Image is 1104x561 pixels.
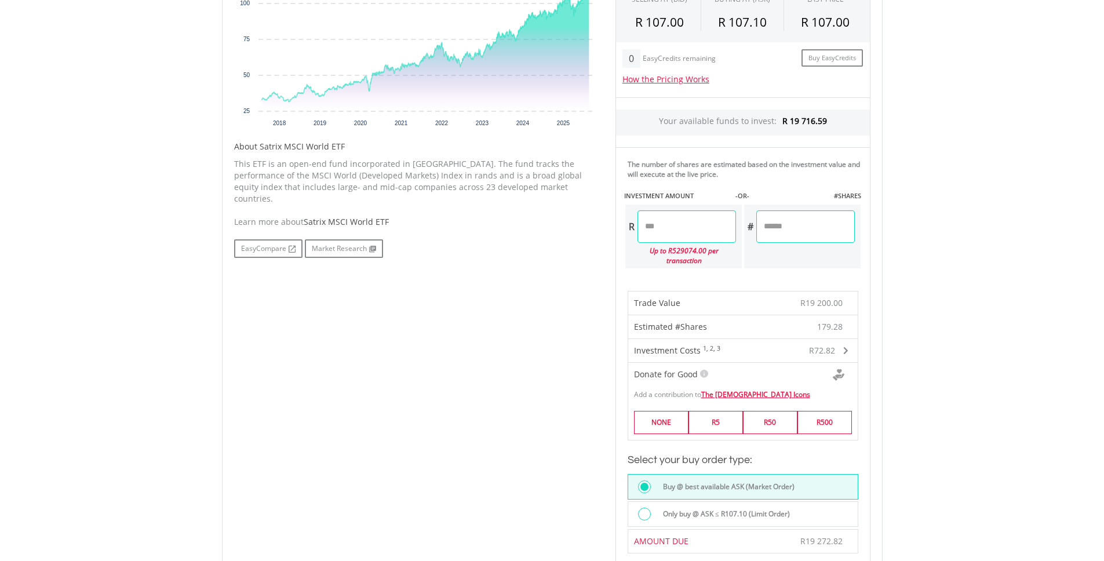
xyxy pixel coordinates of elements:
text: 2019 [313,120,326,126]
span: Satrix MSCI World ETF [304,216,389,227]
label: INVESTMENT AMOUNT [624,191,694,201]
span: Investment Costs [634,345,701,356]
a: Market Research [305,239,383,258]
a: EasyCompare [234,239,303,258]
a: How the Pricing Works [622,74,709,85]
text: 25 [243,108,250,114]
h3: Select your buy order type: [628,452,858,468]
div: The number of shares are estimated based on the investment value and will execute at the live price. [628,159,865,179]
div: EasyCredits remaining [643,54,716,64]
div: Your available funds to invest: [616,110,870,136]
span: 179.28 [817,321,843,333]
label: Buy @ best available ASK (Market Order) [656,480,795,493]
text: 2024 [516,120,529,126]
div: Up to R529074.00 per transaction [625,243,736,268]
text: 2020 [354,120,367,126]
span: Donate for Good [634,369,698,380]
text: 2025 [556,120,570,126]
span: R 107.10 [718,14,767,30]
div: 0 [622,49,640,68]
img: Donte For Good [833,369,844,381]
h5: About Satrix MSCI World ETF [234,141,598,152]
span: R 19 716.59 [782,115,827,126]
div: R [625,210,637,243]
span: R19 272.82 [800,535,843,547]
text: 2022 [435,120,448,126]
div: # [744,210,756,243]
p: This ETF is an open-end fund incorporated in [GEOGRAPHIC_DATA]. The fund tracks the performance o... [234,158,598,205]
text: 2021 [394,120,407,126]
text: 50 [243,72,250,78]
a: Buy EasyCredits [801,49,863,67]
label: R500 [797,411,852,434]
div: Add a contribution to [628,384,858,399]
label: NONE [634,411,688,434]
label: R5 [688,411,743,434]
text: 75 [243,36,250,42]
sup: 1, 2, 3 [703,344,720,352]
label: Only buy @ ASK ≤ R107.10 (Limit Order) [656,508,790,520]
span: R 107.00 [801,14,850,30]
label: #SHARES [834,191,861,201]
text: 2023 [475,120,489,126]
span: R19 200.00 [800,297,843,308]
span: R72.82 [809,345,835,356]
label: -OR- [735,191,749,201]
span: Estimated #Shares [634,321,707,332]
span: Trade Value [634,297,680,308]
span: AMOUNT DUE [634,535,688,547]
text: 2018 [273,120,286,126]
div: Learn more about [234,216,598,228]
span: R 107.00 [635,14,684,30]
a: The [DEMOGRAPHIC_DATA] Icons [701,389,810,399]
label: R50 [743,411,797,434]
